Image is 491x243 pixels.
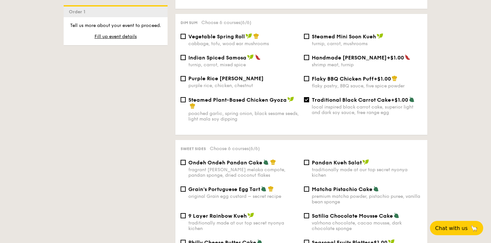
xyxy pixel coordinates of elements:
[94,34,137,39] span: Fill up event details
[470,224,478,232] span: 🦙
[304,76,309,81] input: Flaky BBQ Chicken Puff+$1.00flaky pastry, BBQ sauce, five spice powder
[409,96,415,102] img: icon-vegetarian.fe4039eb.svg
[394,212,399,218] img: icon-vegetarian.fe4039eb.svg
[312,213,393,219] span: Satilia Chocolate Mousse Cake
[312,83,422,89] div: flaky pastry, BBQ sauce, five spice powder
[201,20,251,25] span: Choose 6 courses
[181,160,186,165] input: Ondeh Ondeh Pandan Cakefragrant [PERSON_NAME] melaka compote, pandan sponge, dried coconut flakes
[391,97,408,103] span: +$1.00
[304,186,309,192] input: Matcha Pistachio Cakepremium matcha powder, pistachio puree, vanilla bean sponge
[312,186,372,192] span: Matcha Pistachio Cake
[181,186,186,192] input: Grain's Portuguese Egg Tartoriginal Grain egg custard – secret recipe
[261,186,267,192] img: icon-vegetarian.fe4039eb.svg
[247,54,254,60] img: icon-vegan.f8ff3823.svg
[69,9,88,15] span: Order 1
[304,34,309,39] input: Steamed Mini Soon Kuehturnip, carrot, mushrooms
[181,34,186,39] input: Vegetable Spring Rollcabbage, tofu, wood ear mushrooms
[188,220,299,231] div: traditionally made at our top secret nyonya kichen
[181,20,197,25] span: Dim sum
[240,20,251,25] span: (6/6)
[270,159,276,165] img: icon-chef-hat.a58ddaea.svg
[405,54,410,60] img: icon-spicy.37a8142b.svg
[181,55,186,60] input: Indian Spiced Samosaturnip, carrot, mixed spice
[312,62,422,68] div: shrimp meat, turnip
[263,159,269,165] img: icon-vegetarian.fe4039eb.svg
[392,75,397,81] img: icon-chef-hat.a58ddaea.svg
[374,76,391,82] span: +$1.00
[253,33,259,39] img: icon-chef-hat.a58ddaea.svg
[181,147,206,151] span: Sweet sides
[181,213,186,218] input: 9 Layer Rainbow Kuehtraditionally made at our top secret nyonya kichen
[181,76,186,81] input: Purple Rice [PERSON_NAME]purple rice, chicken, chestnut
[430,221,483,235] button: Chat with us🦙
[188,75,264,82] span: Purple Rice [PERSON_NAME]
[188,97,287,103] span: Steamed Plant-Based Chicken Gyoza
[69,22,162,29] p: Tell us more about your event to proceed.
[247,212,254,218] img: icon-vegan.f8ff3823.svg
[362,159,369,165] img: icon-vegan.f8ff3823.svg
[188,83,299,88] div: purple rice, chicken, chestnut
[377,33,383,39] img: icon-vegan.f8ff3823.svg
[312,160,362,166] span: Pandan Kueh Salat
[312,220,422,231] div: valrhona chocolate, cacao mousse, dark chocolate sponge
[387,55,404,61] span: +$1.00
[312,167,422,178] div: traditionally made at our top secret nyonya kichen
[245,33,252,39] img: icon-vegan.f8ff3823.svg
[188,213,247,219] span: 9 Layer Rainbow Kueh
[188,62,299,68] div: turnip, carrot, mixed spice
[210,146,260,151] span: Choose 6 courses
[373,186,379,192] img: icon-vegetarian.fe4039eb.svg
[312,104,422,115] div: local inspired black carrot cake, superior light and dark soy sauce, free range egg
[304,213,309,218] input: Satilia Chocolate Mousse Cakevalrhona chocolate, cacao mousse, dark chocolate sponge
[188,41,299,46] div: cabbage, tofu, wood ear mushrooms
[188,194,299,199] div: original Grain egg custard – secret recipe
[188,33,245,40] span: Vegetable Spring Roll
[312,33,376,40] span: Steamed Mini Soon Kueh
[312,55,387,61] span: Handmade [PERSON_NAME]
[268,186,274,192] img: icon-chef-hat.a58ddaea.svg
[188,186,260,192] span: Grain's Portuguese Egg Tart
[304,55,309,60] input: Handmade [PERSON_NAME]+$1.00shrimp meat, turnip
[188,167,299,178] div: fragrant [PERSON_NAME] melaka compote, pandan sponge, dried coconut flakes
[188,55,246,61] span: Indian Spiced Samosa
[188,160,262,166] span: Ondeh Ondeh Pandan Cake
[312,76,374,82] span: Flaky BBQ Chicken Puff
[190,103,195,109] img: icon-chef-hat.a58ddaea.svg
[255,54,261,60] img: icon-spicy.37a8142b.svg
[435,225,468,231] span: Chat with us
[312,97,391,103] span: Traditional Black Carrot Cake
[304,160,309,165] input: Pandan Kueh Salattraditionally made at our top secret nyonya kichen
[181,97,186,102] input: Steamed Plant-Based Chicken Gyozapoached garlic, spring onion, black sesame seeds, light mala soy...
[287,96,294,102] img: icon-vegan.f8ff3823.svg
[188,111,299,122] div: poached garlic, spring onion, black sesame seeds, light mala soy dipping
[312,41,422,46] div: turnip, carrot, mushrooms
[312,194,422,205] div: premium matcha powder, pistachio puree, vanilla bean sponge
[304,97,309,102] input: Traditional Black Carrot Cake+$1.00local inspired black carrot cake, superior light and dark soy ...
[249,146,260,151] span: (6/6)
